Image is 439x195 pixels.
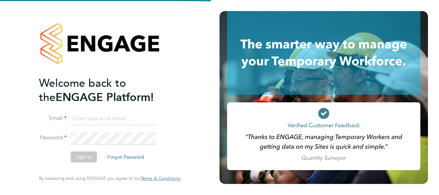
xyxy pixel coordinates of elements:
input: Enter your work email... [71,113,156,125]
button: Sign In [71,151,97,162]
label: Password [39,134,67,141]
span: By accessing and using ENGAGE you agree to our [39,175,181,181]
span: Welcome back to the [39,76,126,104]
label: Email [39,115,67,122]
h2: ENGAGE Platform! [39,76,174,104]
button: Forgot Password [102,151,150,162]
a: Terms & Conditions [141,176,181,181]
